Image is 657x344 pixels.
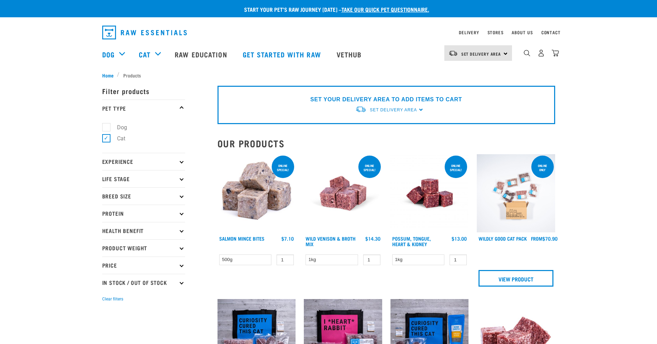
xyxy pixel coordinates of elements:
[236,40,330,68] a: Get started with Raw
[304,154,382,233] img: Vension and heart
[365,236,380,241] div: $14.30
[531,237,542,240] span: FROM
[452,236,467,241] div: $13.00
[219,237,264,240] a: Salmon Mince Bites
[102,72,555,79] nav: breadcrumbs
[102,274,185,291] p: In Stock / Out Of Stock
[461,53,501,55] span: Set Delivery Area
[97,23,561,42] nav: dropdown navigation
[552,49,559,57] img: home-icon@2x.png
[459,31,479,34] a: Delivery
[330,40,370,68] a: Vethub
[538,49,545,57] img: user.png
[541,31,561,34] a: Contact
[358,160,381,175] div: ONLINE SPECIAL!
[487,31,504,34] a: Stores
[448,50,458,56] img: van-moving.png
[477,154,555,233] img: Cat 0 2sec
[102,72,114,79] span: Home
[106,123,130,132] label: Dog
[102,100,185,117] p: Pet Type
[102,239,185,257] p: Product Weight
[306,237,356,245] a: Wild Venison & Broth Mix
[531,236,558,241] div: $70.90
[102,205,185,222] p: Protein
[102,170,185,187] p: Life Stage
[218,154,296,233] img: 1141 Salmon Mince 01
[450,254,467,265] input: 1
[310,95,462,104] p: SET YOUR DELIVERY AREA TO ADD ITEMS TO CART
[531,160,554,175] div: ONLINE ONLY
[102,49,115,59] a: Dog
[102,187,185,205] p: Breed Size
[102,82,185,100] p: Filter products
[102,72,117,79] a: Home
[102,153,185,170] p: Experience
[102,257,185,274] p: Price
[272,160,294,175] div: ONLINE SPECIAL!
[370,108,417,112] span: Set Delivery Area
[139,49,151,59] a: Cat
[102,222,185,239] p: Health Benefit
[102,296,123,302] button: Clear filters
[341,8,429,11] a: take our quick pet questionnaire.
[168,40,235,68] a: Raw Education
[106,134,128,143] label: Cat
[390,154,469,233] img: Possum Tongue Heart Kidney 1682
[218,138,555,149] h2: Our Products
[281,236,294,241] div: $7.10
[524,50,530,56] img: home-icon-1@2x.png
[355,106,366,113] img: van-moving.png
[445,160,467,175] div: ONLINE SPECIAL!
[392,237,431,245] a: Possum, Tongue, Heart & Kidney
[102,26,187,39] img: Raw Essentials Logo
[277,254,294,265] input: 1
[512,31,533,34] a: About Us
[363,254,380,265] input: 1
[479,270,553,287] a: View Product
[479,237,527,240] a: Wildly Good Cat Pack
